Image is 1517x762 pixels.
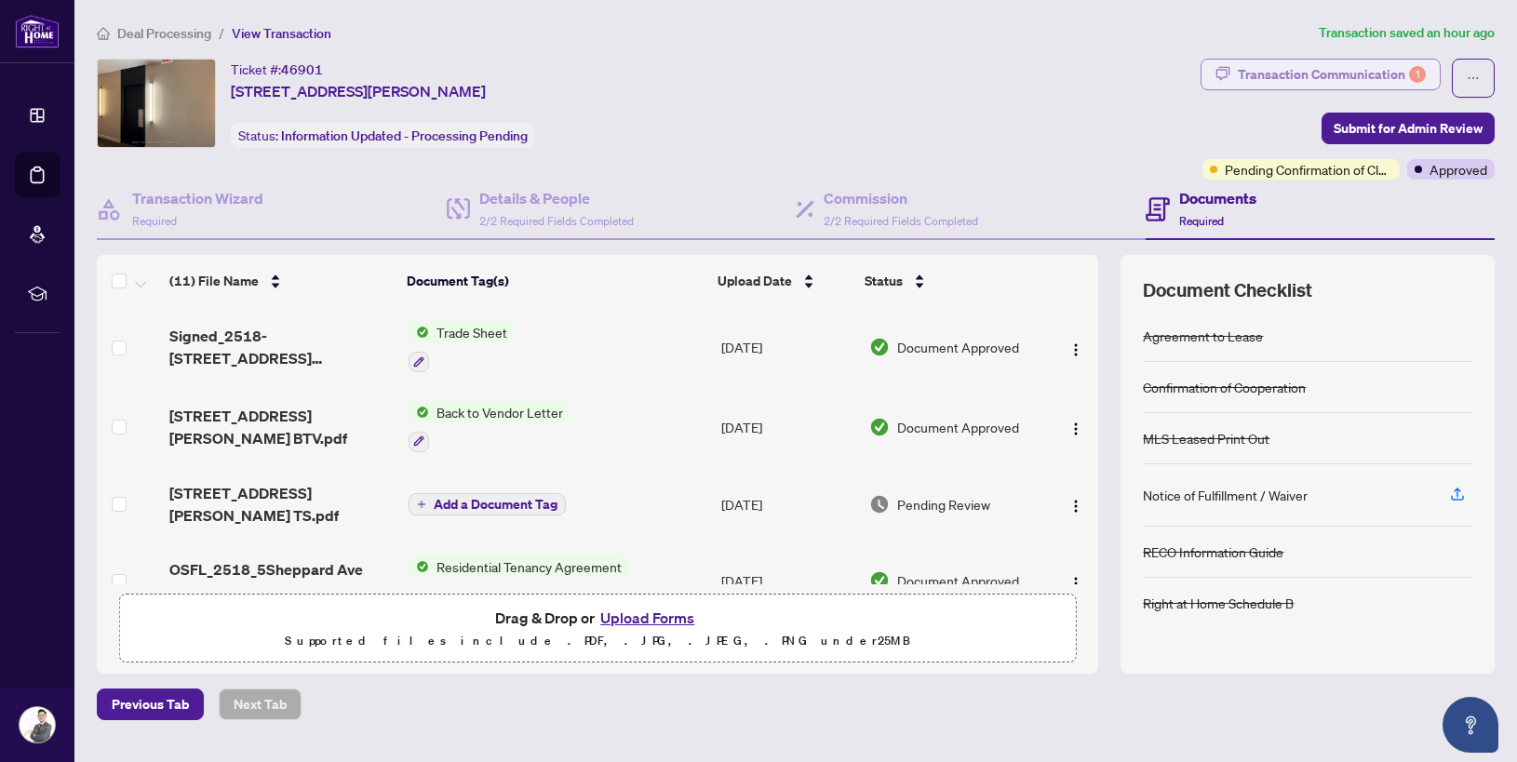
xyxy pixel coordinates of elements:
img: Logo [1068,421,1083,436]
span: [STREET_ADDRESS][PERSON_NAME] [231,80,486,102]
span: Previous Tab [112,689,189,719]
img: Document Status [869,417,890,437]
button: Status IconResidential Tenancy Agreement [409,556,629,607]
h4: Transaction Wizard [132,187,263,209]
img: Status Icon [409,402,429,422]
div: Notice of Fulfillment / Waiver [1143,485,1308,505]
td: [DATE] [714,387,862,467]
button: Logo [1061,566,1091,595]
img: Logo [1068,342,1083,357]
td: [DATE] [714,307,862,387]
div: 1 [1409,66,1426,83]
span: Drag & Drop or [495,606,700,630]
span: (11) File Name [169,271,259,291]
div: MLS Leased Print Out [1143,428,1269,448]
span: Back to Vendor Letter [429,402,571,422]
span: [STREET_ADDRESS][PERSON_NAME] BTV.pdf [169,405,394,449]
th: (11) File Name [162,255,400,307]
img: Status Icon [409,322,429,342]
button: Status IconTrade Sheet [409,322,515,372]
div: Agreement to Lease [1143,326,1263,346]
th: Status [857,255,1041,307]
img: Profile Icon [20,707,55,742]
button: Transaction Communication1 [1201,59,1441,90]
div: Transaction Communication [1238,60,1426,89]
span: Document Approved [897,337,1019,357]
button: Add a Document Tag [409,492,566,516]
span: 2/2 Required Fields Completed [824,214,978,228]
h4: Commission [824,187,978,209]
span: Approved [1430,159,1487,180]
button: Previous Tab [97,688,204,720]
td: [DATE] [714,467,862,541]
h4: Details & People [479,187,634,209]
span: Residential Tenancy Agreement [429,556,629,577]
span: Upload Date [718,271,792,291]
span: View Transaction [232,25,331,42]
span: Add a Document Tag [434,498,557,511]
h4: Documents [1179,187,1256,209]
img: Document Status [869,494,890,515]
p: Supported files include .PDF, .JPG, .JPEG, .PNG under 25 MB [131,630,1064,652]
button: Logo [1061,412,1091,442]
span: Signed_2518-[STREET_ADDRESS][GEOGRAPHIC_DATA][PERSON_NAME]pdf [169,325,394,369]
div: Confirmation of Cooperation [1143,377,1306,397]
th: Document Tag(s) [399,255,710,307]
img: Document Status [869,570,890,591]
span: Required [1179,214,1224,228]
img: Status Icon [409,556,429,577]
span: Submit for Admin Review [1334,114,1483,143]
button: Upload Forms [595,606,700,630]
button: Next Tab [219,688,302,720]
span: 46901 [281,61,323,78]
button: Logo [1061,332,1091,362]
span: OSFL_2518_5Sheppard Ave E.pdf [169,558,394,603]
img: Logo [1068,499,1083,514]
article: Transaction saved an hour ago [1319,22,1495,44]
span: 2/2 Required Fields Completed [479,214,634,228]
span: Information Updated - Processing Pending [281,127,528,144]
span: Document Approved [897,570,1019,591]
span: Pending Confirmation of Closing [1225,159,1392,180]
div: Status: [231,123,535,148]
div: Right at Home Schedule B [1143,593,1294,613]
button: Logo [1061,489,1091,519]
span: Deal Processing [117,25,211,42]
span: ellipsis [1467,72,1480,85]
button: Status IconBack to Vendor Letter [409,402,571,452]
span: Required [132,214,177,228]
span: home [97,27,110,40]
button: Open asap [1443,697,1498,753]
span: Document Approved [897,417,1019,437]
th: Upload Date [710,255,857,307]
span: [STREET_ADDRESS][PERSON_NAME] TS.pdf [169,482,394,527]
li: / [219,22,224,44]
td: [DATE] [714,541,862,622]
img: Logo [1068,576,1083,591]
span: Pending Review [897,494,990,515]
span: Drag & Drop orUpload FormsSupported files include .PDF, .JPG, .JPEG, .PNG under25MB [120,595,1075,663]
span: Document Checklist [1143,277,1312,303]
img: IMG-C12308420_1.jpg [98,60,215,147]
div: Ticket #: [231,59,323,80]
span: Trade Sheet [429,322,515,342]
button: Add a Document Tag [409,493,566,515]
div: RECO Information Guide [1143,541,1283,562]
span: plus [417,500,426,509]
span: Status [865,271,903,291]
img: logo [15,14,60,48]
img: Document Status [869,337,890,357]
button: Submit for Admin Review [1322,113,1495,144]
